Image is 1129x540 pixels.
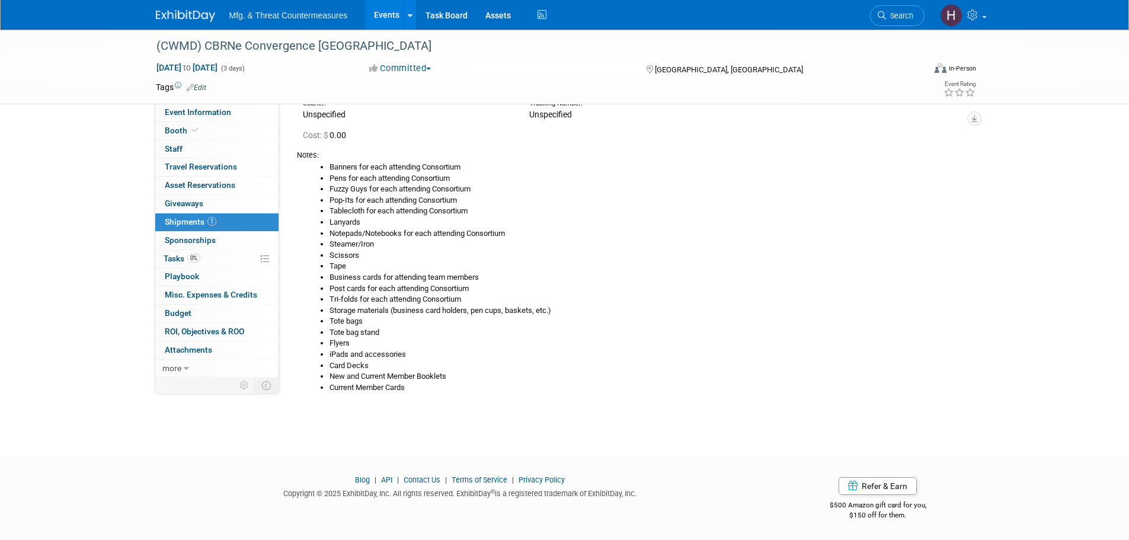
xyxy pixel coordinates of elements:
a: Terms of Service [452,475,507,484]
span: Mfg. & Threat Countermeasures [229,11,348,20]
span: Giveaways [165,199,203,208]
li: Card Decks [330,360,965,372]
li: Post cards for each attending Consortium [330,283,965,295]
li: Notepads/Notebooks for each attending Consortium [330,228,965,239]
span: 0.00 [303,130,351,140]
a: Travel Reservations [155,158,279,176]
div: Unspecified [303,108,511,120]
span: Budget [165,308,191,318]
a: Refer & Earn [839,477,917,495]
sup: ® [491,488,495,495]
li: New and Current Member Booklets [330,371,965,382]
td: Personalize Event Tab Strip [234,378,255,393]
li: Pens for each attending Consortium [330,173,965,184]
span: 1 [207,217,216,226]
div: Event Format [855,62,977,79]
li: Tri-folds for each attending Consortium [330,294,965,305]
a: Shipments1 [155,213,279,231]
a: more [155,360,279,378]
span: Cost: $ [303,130,330,140]
button: Committed [365,62,436,75]
li: Flyers [330,338,965,349]
a: Sponsorships [155,232,279,250]
li: iPads and accessories [330,349,965,360]
a: Attachments [155,341,279,359]
a: ROI, Objectives & ROO [155,323,279,341]
li: Business cards for attending team members [330,272,965,283]
div: (CWMD) CBRNe Convergence [GEOGRAPHIC_DATA] [152,36,907,57]
a: Blog [355,475,370,484]
div: Notes: [297,150,965,161]
td: Toggle Event Tabs [254,378,279,393]
span: ROI, Objectives & ROO [165,327,244,336]
a: Booth [155,122,279,140]
li: Lanyards [330,217,965,228]
span: to [181,63,193,72]
img: Format-Inperson.png [935,63,946,73]
span: Staff [165,144,183,154]
li: Fuzzy Guys for each attending Consortium [330,184,965,195]
span: Booth [165,126,201,135]
span: Event Information [165,107,231,117]
a: Playbook [155,268,279,286]
span: | [372,475,379,484]
span: | [509,475,517,484]
img: ExhibitDay [156,10,215,22]
a: Search [870,5,925,26]
li: Steamer/Iron [330,239,965,250]
a: Misc. Expenses & Credits [155,286,279,304]
span: Unspecified [529,110,572,119]
a: Edit [187,84,206,92]
span: (3 days) [220,65,245,72]
i: Booth reservation complete [193,127,199,133]
img: Hillary Hawkins [940,4,962,27]
a: Asset Reservations [155,177,279,194]
div: In-Person [948,64,976,73]
li: Banners for each attending Consortium [330,162,965,173]
div: Event Rating [944,81,976,87]
li: Storage materials (business card holders, pen cups, baskets, etc.) [330,305,965,317]
a: Giveaways [155,195,279,213]
a: Privacy Policy [519,475,565,484]
span: | [394,475,402,484]
span: [GEOGRAPHIC_DATA], [GEOGRAPHIC_DATA] [655,65,803,74]
li: Tote bag stand [330,327,965,338]
span: more [162,363,181,373]
span: Asset Reservations [165,180,235,190]
li: Tote bags [330,316,965,327]
div: Copyright © 2025 ExhibitDay, Inc. All rights reserved. ExhibitDay is a registered trademark of Ex... [156,485,765,499]
div: $500 Amazon gift card for you, [782,493,974,520]
a: Budget [155,305,279,322]
a: Contact Us [404,475,440,484]
li: Pop-Its for each attending Consortium [330,195,965,206]
span: Misc. Expenses & Credits [165,290,257,299]
div: $150 off for them. [782,510,974,520]
li: Tape [330,261,965,272]
a: Tasks0% [155,250,279,268]
span: | [442,475,450,484]
span: Tasks [164,254,200,263]
li: Tablecloth for each attending Consortium [330,206,965,217]
span: Attachments [165,345,212,354]
li: Scissors [330,250,965,261]
span: Playbook [165,271,199,281]
span: Travel Reservations [165,162,237,171]
a: Event Information [155,104,279,122]
span: [DATE] [DATE] [156,62,218,73]
span: 0% [187,254,200,263]
span: Sponsorships [165,235,216,245]
td: Tags [156,81,206,93]
a: API [381,475,392,484]
a: Staff [155,140,279,158]
li: Current Member Cards [330,382,965,394]
span: Search [886,11,913,20]
span: Shipments [165,217,216,226]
